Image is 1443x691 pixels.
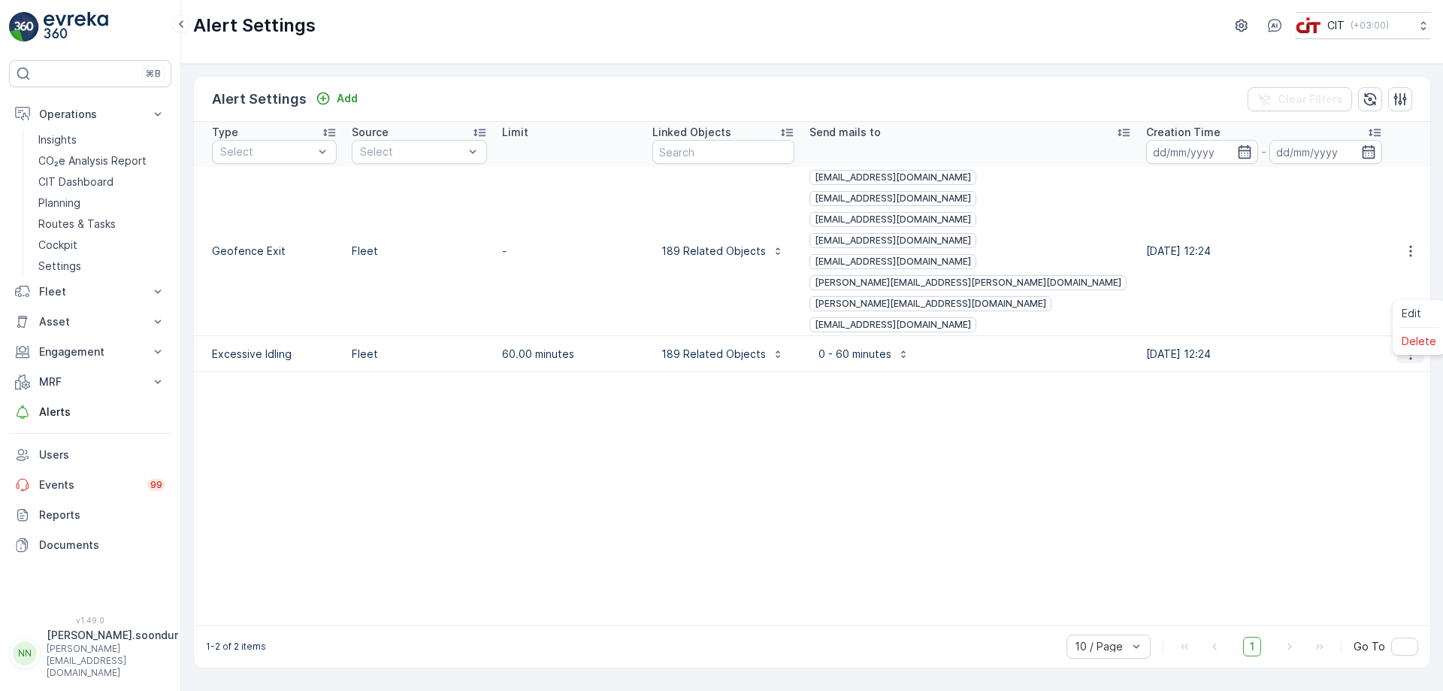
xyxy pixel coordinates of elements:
p: ⌘B [146,68,161,80]
span: [EMAIL_ADDRESS][DOMAIN_NAME] [815,256,971,268]
a: Documents [9,530,171,560]
a: Planning [32,192,171,214]
a: Cockpit [32,235,171,256]
a: Insights [32,129,171,150]
p: MRF [39,374,141,389]
p: Fleet [39,284,141,299]
span: [EMAIL_ADDRESS][DOMAIN_NAME] [815,235,971,247]
p: Clear Filters [1278,92,1343,107]
button: CIT(+03:00) [1296,12,1431,39]
img: cit-logo_pOk6rL0.png [1296,17,1321,34]
p: - [1261,143,1266,161]
p: 60.00 minutes [502,347,637,362]
p: CIT [1327,18,1345,33]
p: Limit [502,125,528,140]
p: Documents [39,538,165,553]
button: Add [310,89,364,108]
p: Events [39,477,138,492]
img: logo_light-DOdMpM7g.png [44,12,108,42]
span: [EMAIL_ADDRESS][DOMAIN_NAME] [815,171,971,183]
button: 189 Related Objects [652,342,793,366]
td: Fleet [344,336,495,372]
button: 0 - 60 minutes [809,342,918,366]
span: [PERSON_NAME][EMAIL_ADDRESS][PERSON_NAME][DOMAIN_NAME] [815,277,1121,289]
button: NN[PERSON_NAME].soondur[PERSON_NAME][EMAIL_ADDRESS][DOMAIN_NAME] [9,628,171,679]
p: 99 [150,479,162,491]
p: [PERSON_NAME].soondur [47,628,178,643]
p: Send mails to [809,125,881,140]
p: Alerts [39,405,165,420]
a: Events99 [9,470,171,500]
input: Search [652,140,794,164]
p: Select [220,144,313,159]
p: Planning [38,195,80,211]
p: Select [360,144,464,159]
span: [EMAIL_ADDRESS][DOMAIN_NAME] [815,192,971,205]
td: Excessive Idling [194,336,344,372]
span: [EMAIL_ADDRESS][DOMAIN_NAME] [815,214,971,226]
span: Edit [1402,306,1421,321]
p: Alert Settings [193,14,316,38]
p: Settings [38,259,81,274]
span: Delete [1402,334,1436,349]
p: Routes & Tasks [38,217,116,232]
span: 1 [1243,637,1261,656]
span: [EMAIL_ADDRESS][DOMAIN_NAME] [815,319,971,331]
p: Operations [39,107,141,122]
a: Routes & Tasks [32,214,171,235]
p: CO₂e Analysis Report [38,153,147,168]
input: dd/mm/yyyy [1146,140,1259,164]
td: Fleet [344,167,495,336]
a: Settings [32,256,171,277]
p: [PERSON_NAME][EMAIL_ADDRESS][DOMAIN_NAME] [47,643,178,679]
p: Users [39,447,165,462]
td: [DATE] 12:24 [1139,336,1390,372]
button: Clear Filters [1248,87,1352,111]
p: Creation Time [1146,125,1221,140]
p: Asset [39,314,141,329]
input: dd/mm/yyyy [1269,140,1382,164]
span: v 1.49.0 [9,616,171,625]
a: Reports [9,500,171,530]
p: 0 - 60 minutes [818,347,891,362]
button: Engagement [9,337,171,367]
a: Users [9,440,171,470]
p: Cockpit [38,238,77,253]
div: NN [13,641,37,665]
p: CIT Dashboard [38,174,113,189]
span: Go To [1354,639,1385,654]
p: Add [337,91,358,106]
p: 189 Related Objects [661,244,766,259]
p: Engagement [39,344,141,359]
span: [PERSON_NAME][EMAIL_ADDRESS][DOMAIN_NAME] [815,298,1046,310]
p: Source [352,125,389,140]
p: Type [212,125,238,140]
button: Fleet [9,277,171,307]
button: MRF [9,367,171,397]
a: Alerts [9,397,171,427]
p: Alert Settings [212,89,307,110]
p: Reports [39,508,165,523]
p: ( +03:00 ) [1351,20,1389,32]
td: [DATE] 12:24 [1139,167,1390,336]
td: - [495,167,645,336]
img: logo [9,12,39,42]
a: CIT Dashboard [32,171,171,192]
a: CO₂e Analysis Report [32,150,171,171]
button: Asset [9,307,171,337]
p: 189 Related Objects [661,347,766,362]
p: 1-2 of 2 items [206,641,266,653]
p: Insights [38,132,77,147]
button: Operations [9,99,171,129]
p: Linked Objects [652,125,731,140]
button: 189 Related Objects [652,239,793,263]
td: Geofence Exit [194,167,344,336]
